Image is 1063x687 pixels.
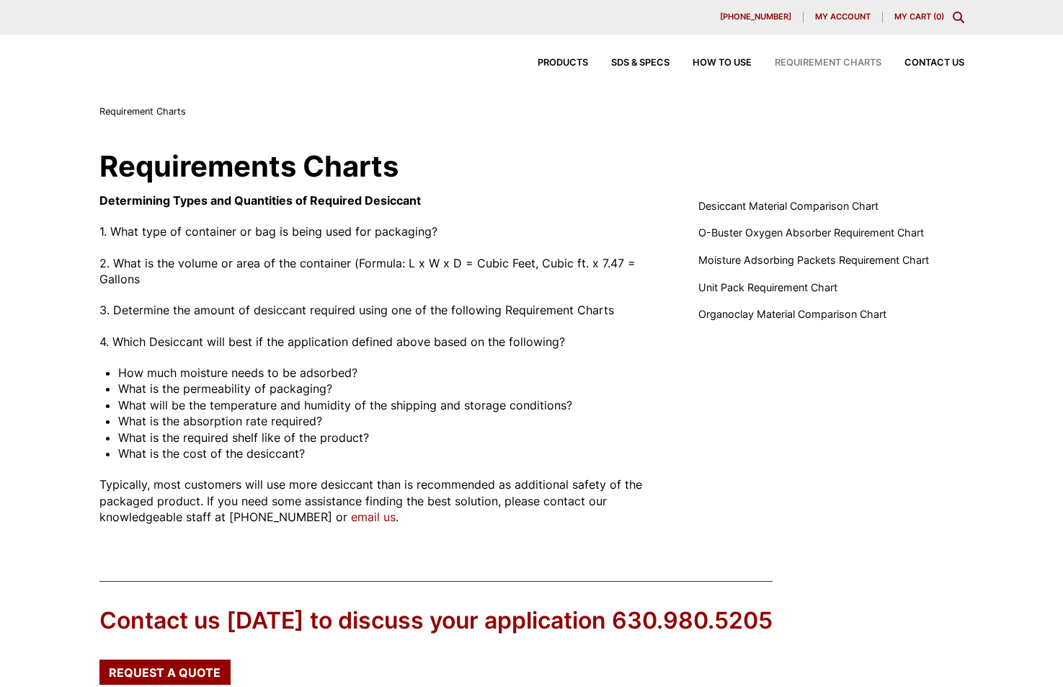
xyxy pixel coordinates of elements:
[118,381,664,396] li: What is the permeability of packaging?
[894,12,944,22] a: My Cart (0)
[588,58,670,68] a: SDS & SPECS
[936,12,941,22] span: 0
[99,302,664,318] p: 3. Determine the amount of desiccant required using one of the following Requirement Charts
[881,58,964,68] a: Contact Us
[99,152,964,181] h1: Requirements Charts
[118,397,664,413] li: What will be the temperature and humidity of the shipping and storage conditions?
[904,58,964,68] span: Contact Us
[109,667,221,678] span: Request a Quote
[118,365,664,381] li: How much moisture needs to be adsorbed?
[99,223,664,239] p: 1. What type of container or bag is being used for packaging?
[99,605,773,637] div: Contact us [DATE] to discuss your application 630.980.5205
[698,280,837,296] a: Unit Pack Requirement Chart
[698,198,879,214] a: Desiccant Material Comparison Chart
[698,252,929,268] a: Moisture Adsorbing Packets Requirement Chart
[698,225,924,241] a: O-Buster Oxygen Absorber Requirement Chart
[698,306,886,322] a: Organoclay Material Comparison Chart
[708,12,804,23] a: [PHONE_NUMBER]
[670,58,752,68] a: How to Use
[804,12,883,23] a: My account
[720,13,791,21] span: [PHONE_NUMBER]
[118,430,664,446] li: What is the required shelf like of the product?
[99,193,421,208] strong: Determining Types and Quantities of Required Desiccant
[515,58,588,68] a: Products
[118,446,664,461] li: What is the cost of the desiccant?
[118,413,664,429] li: What is the absorption rate required?
[351,510,396,524] a: email us
[611,58,670,68] span: SDS & SPECS
[99,334,664,350] p: 4. Which Desiccant will best if the application defined above based on the following?
[775,58,881,68] span: Requirement Charts
[815,13,871,21] span: My account
[693,58,752,68] span: How to Use
[99,477,664,525] p: Typically, most customers will use more desiccant than is recommended as additional safety of the...
[953,12,964,23] div: Toggle Modal Content
[752,58,881,68] a: Requirement Charts
[99,255,664,288] p: 2. What is the volume or area of the container (Formula: L x W x D = Cubic Feet, Cubic ft. x 7.47...
[538,58,588,68] span: Products
[99,106,186,117] span: Requirement Charts
[99,660,231,684] a: Request a Quote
